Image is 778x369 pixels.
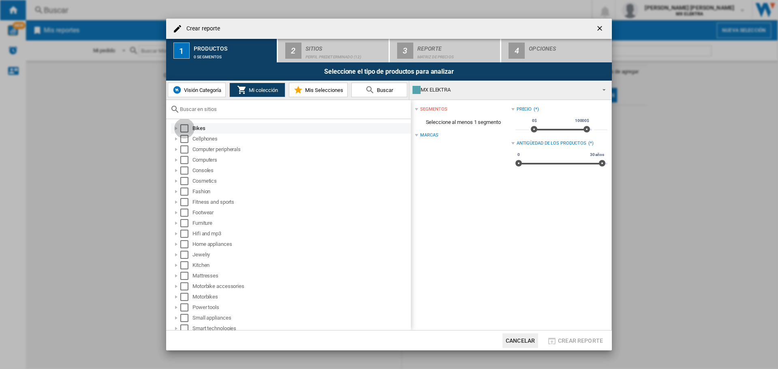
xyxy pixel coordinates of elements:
md-checkbox: Select [180,230,192,238]
div: Sitios [306,42,385,51]
div: Motorbike accessories [192,282,410,290]
div: Matriz de precios [417,51,497,59]
ng-md-icon: getI18NText('BUTTONS.CLOSE_DIALOG') [596,24,605,34]
span: Crear reporte [558,337,603,344]
div: 0 segmentos [194,51,274,59]
div: Fitness and sports [192,198,410,206]
md-checkbox: Select [180,156,192,164]
md-checkbox: Select [180,177,192,185]
div: Footwear [192,209,410,217]
div: 1 [173,43,190,59]
span: Mi colección [247,87,278,93]
md-checkbox: Select [180,261,192,269]
div: Motorbikes [192,293,410,301]
md-checkbox: Select [180,314,192,322]
md-checkbox: Select [180,293,192,301]
div: Perfil predeterminado (12) [306,51,385,59]
md-checkbox: Select [180,282,192,290]
div: Computer peripherals [192,145,410,154]
md-checkbox: Select [180,324,192,333]
div: Furniture [192,219,410,227]
div: segmentos [420,106,447,113]
span: 0$ [531,117,538,124]
div: Productos [194,42,274,51]
img: wiser-icon-blue.png [172,85,182,95]
button: Visión Categoría [168,83,226,97]
div: Opciones [529,42,609,51]
md-checkbox: Select [180,219,192,227]
div: 3 [397,43,413,59]
div: 2 [285,43,301,59]
div: Antigüedad de los productos [517,140,586,147]
span: Buscar [375,87,393,93]
button: Cancelar [502,333,538,348]
div: MX ELEKTRA [413,84,595,96]
div: Smart technologies [192,324,410,333]
div: Cellphones [192,135,410,143]
button: getI18NText('BUTTONS.CLOSE_DIALOG') [592,21,609,37]
div: Jewelry [192,251,410,259]
button: Buscar [351,83,407,97]
button: Mis Selecciones [289,83,348,97]
div: Reporte [417,42,497,51]
md-checkbox: Select [180,135,192,143]
button: 4 Opciones [501,39,612,62]
md-checkbox: Select [180,198,192,206]
button: 1 Productos 0 segmentos [166,39,278,62]
div: Kitchen [192,261,410,269]
md-checkbox: Select [180,272,192,280]
div: Consoles [192,166,410,175]
div: Marcas [420,132,438,139]
div: Mattresses [192,272,410,280]
div: Computers [192,156,410,164]
span: 0 [516,151,521,158]
button: Mi colección [229,83,285,97]
div: Precio [517,106,532,113]
div: Power tools [192,303,410,311]
md-checkbox: Select [180,124,192,132]
div: Hifi and mp3 [192,230,410,238]
div: Cosmetics [192,177,410,185]
md-checkbox: Select [180,240,192,248]
md-checkbox: Select [180,209,192,217]
button: 2 Sitios Perfil predeterminado (12) [278,39,389,62]
h4: Crear reporte [182,25,220,33]
div: Small appliances [192,314,410,322]
md-checkbox: Select [180,303,192,311]
div: 4 [509,43,525,59]
button: 3 Reporte Matriz de precios [390,39,501,62]
span: 30 años [589,151,605,158]
div: Fashion [192,188,410,196]
div: Home appliances [192,240,410,248]
input: Buscar en sitios [180,106,407,112]
md-checkbox: Select [180,145,192,154]
md-checkbox: Select [180,188,192,196]
span: 10000$ [574,117,590,124]
md-checkbox: Select [180,251,192,259]
div: Seleccione el tipo de productos para analizar [166,62,612,81]
span: Visión Categoría [182,87,221,93]
span: Seleccione al menos 1 segmento [415,115,511,130]
span: Mis Selecciones [303,87,343,93]
md-checkbox: Select [180,166,192,175]
button: Crear reporte [545,333,605,348]
div: Bikes [192,124,410,132]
